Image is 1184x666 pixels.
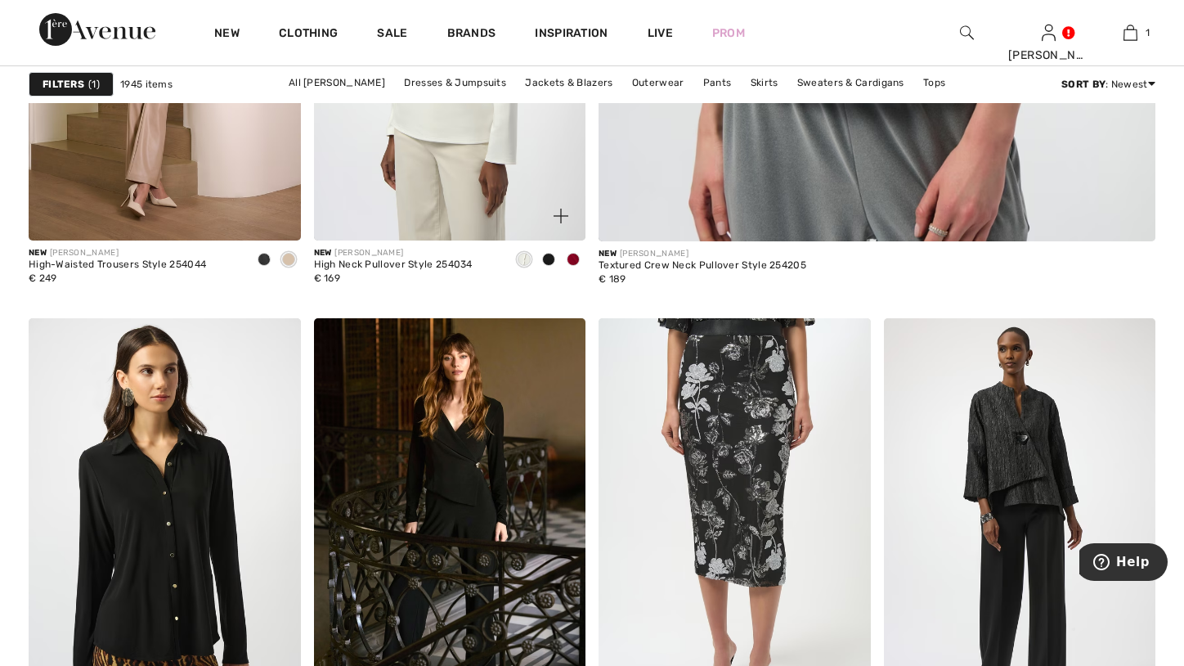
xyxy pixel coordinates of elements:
[1061,79,1106,90] strong: Sort By
[535,26,608,43] span: Inspiration
[712,25,745,42] a: Prom
[396,72,514,93] a: Dresses & Jumpsuits
[599,249,617,259] span: New
[742,72,787,93] a: Skirts
[1042,23,1056,43] img: My Info
[377,26,407,43] a: Sale
[512,247,536,274] div: Off White
[280,72,393,93] a: All [PERSON_NAME]
[29,259,206,271] div: High-Waisted Trousers Style 254044
[648,25,673,42] a: Live
[599,248,806,260] div: [PERSON_NAME]
[624,72,693,93] a: Outerwear
[536,247,561,274] div: Black
[120,77,173,92] span: 1945 items
[29,248,47,258] span: New
[561,247,585,274] div: Deep cherry
[1090,23,1170,43] a: 1
[214,26,240,43] a: New
[88,77,100,92] span: 1
[599,260,806,272] div: Textured Crew Neck Pullover Style 254205
[43,77,84,92] strong: Filters
[39,13,155,46] img: 1ère Avenue
[276,247,301,274] div: Fawn
[695,72,740,93] a: Pants
[29,272,57,284] span: € 249
[1008,47,1088,64] div: [PERSON_NAME]
[29,247,206,259] div: [PERSON_NAME]
[1123,23,1137,43] img: My Bag
[1042,25,1056,40] a: Sign In
[1079,543,1168,584] iframe: Opens a widget where you can find more information
[314,272,341,284] span: € 169
[1146,25,1150,40] span: 1
[447,26,496,43] a: Brands
[314,259,473,271] div: High Neck Pullover Style 254034
[789,72,913,93] a: Sweaters & Cardigans
[1061,77,1155,92] div: : Newest
[599,273,626,285] span: € 189
[517,72,621,93] a: Jackets & Blazers
[960,23,974,43] img: search the website
[314,248,332,258] span: New
[279,26,338,43] a: Clothing
[314,247,473,259] div: [PERSON_NAME]
[915,72,953,93] a: Tops
[252,247,276,274] div: Black
[554,209,568,223] img: plus_v2.svg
